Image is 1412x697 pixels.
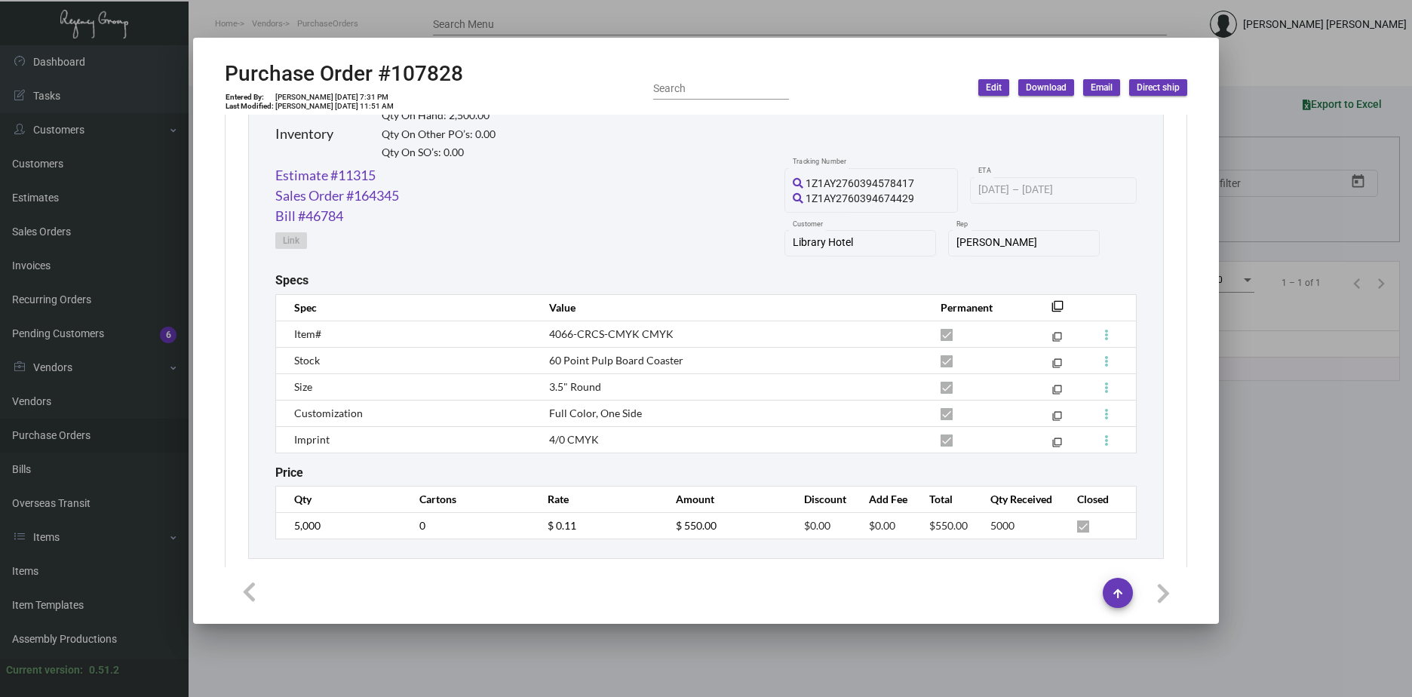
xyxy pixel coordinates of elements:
th: Total [914,486,975,512]
mat-icon: filter_none [1052,388,1062,398]
th: Amount [661,486,789,512]
button: Download [1018,79,1074,96]
h2: Price [275,465,303,480]
span: Email [1091,81,1113,94]
h2: Qty On Hand: 2,500.00 [382,109,496,122]
mat-icon: filter_none [1052,335,1062,345]
a: Bill #46784 [275,206,343,226]
th: Cartons [404,486,533,512]
span: Direct ship [1137,81,1180,94]
input: End date [1022,184,1094,196]
th: Discount [789,486,854,512]
span: Download [1026,81,1067,94]
th: Closed [1062,486,1136,512]
a: Estimate #11315 [275,165,376,186]
h2: Specs [275,273,308,287]
span: $550.00 [929,519,968,532]
th: Add Fee [854,486,914,512]
span: 5000 [990,519,1014,532]
mat-icon: filter_none [1051,305,1064,317]
span: 1Z1AY2760394578417 [806,177,914,189]
h2: Inventory [275,126,333,143]
td: Entered By: [225,93,275,102]
span: 4066-CRCS-CMYK CMYK [549,327,674,340]
th: Rate [533,486,661,512]
h2: Purchase Order #107828 [225,61,463,87]
mat-icon: filter_none [1052,361,1062,371]
span: Stock [294,354,320,367]
th: Qty [276,486,404,512]
div: 0.51.2 [89,662,119,678]
a: Sales Order #164345 [275,186,399,206]
th: Qty Received [975,486,1063,512]
div: Current version: [6,662,83,678]
span: Customization [294,407,363,419]
input: Start date [978,184,1009,196]
span: Imprint [294,433,330,446]
span: $0.00 [804,519,830,532]
mat-icon: filter_none [1052,441,1062,450]
span: 60 Point Pulp Board Coaster [549,354,683,367]
th: Spec [276,294,534,321]
td: Last Modified: [225,102,275,111]
span: Link [283,235,299,247]
span: Full Color, One Side [549,407,642,419]
h2: Qty On Other PO’s: 0.00 [382,128,496,141]
span: $0.00 [869,519,895,532]
span: 3.5" Round [549,380,601,393]
span: Item# [294,327,321,340]
mat-icon: filter_none [1052,414,1062,424]
td: [PERSON_NAME] [DATE] 7:31 PM [275,93,394,102]
button: Email [1083,79,1120,96]
span: 1Z1AY2760394674429 [806,192,914,204]
h2: Qty On SO’s: 0.00 [382,146,496,159]
button: Direct ship [1129,79,1187,96]
button: Link [275,232,307,249]
th: Permanent [925,294,1029,321]
span: Edit [986,81,1002,94]
td: [PERSON_NAME] [DATE] 11:51 AM [275,102,394,111]
button: Edit [978,79,1009,96]
span: Size [294,380,312,393]
span: 4/0 CMYK [549,433,599,446]
th: Value [534,294,925,321]
span: – [1012,184,1019,196]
